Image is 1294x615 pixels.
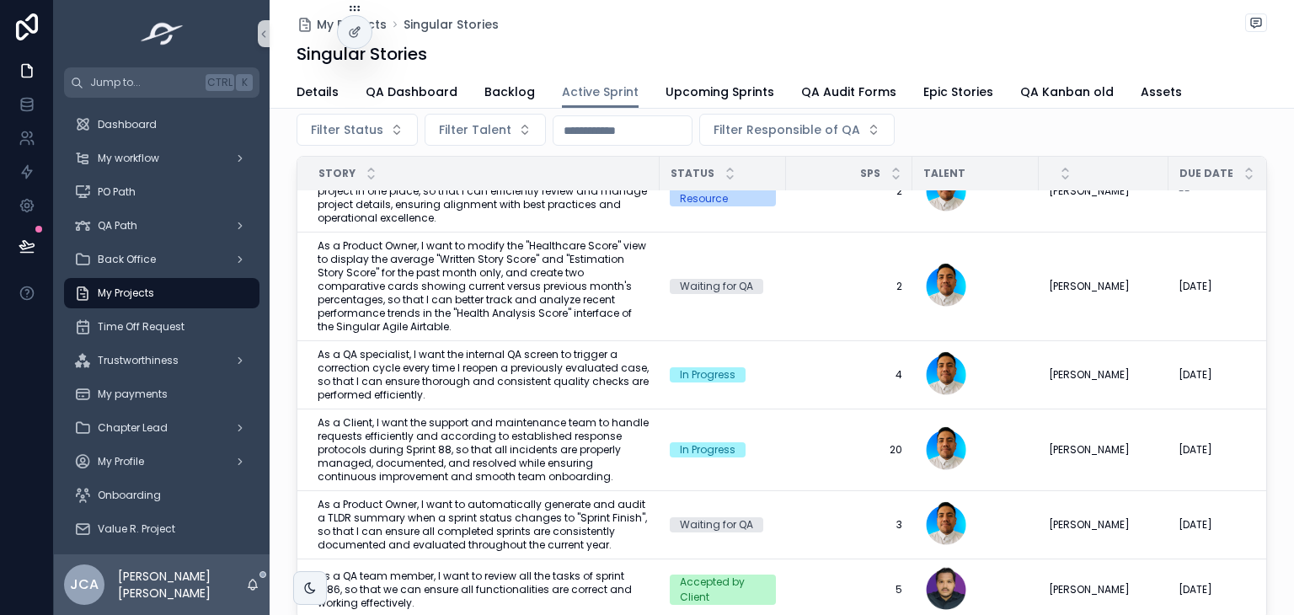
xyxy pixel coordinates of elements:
[318,498,650,552] a: As a Product Owner, I want to automatically generate and audit a TLDR summary when a sprint statu...
[1020,83,1114,100] span: QA Kanban old
[64,413,259,443] a: Chapter Lead
[1141,77,1182,110] a: Assets
[404,16,499,33] a: Singular Stories
[318,158,650,225] span: As a PO, I want to access a "Project Internal Interface" from the Projects section to view compre...
[1049,368,1130,382] span: [PERSON_NAME]
[680,575,766,605] div: Accepted by Client
[1179,443,1212,457] span: [DATE]
[1179,167,1233,180] span: Due Date
[317,16,387,33] span: My Projects
[136,20,189,47] img: App logo
[1049,280,1158,293] a: [PERSON_NAME]
[98,286,154,300] span: My Projects
[318,167,356,180] span: Story
[714,121,860,138] span: Filter Responsible of QA
[64,379,259,409] a: My payments
[796,518,902,532] span: 3
[90,76,199,89] span: Jump to...
[318,348,650,402] a: As a QA specialist, I want the internal QA screen to trigger a correction cycle every time I reop...
[64,514,259,544] a: Value R. Project
[425,114,546,146] button: Select Button
[680,442,735,457] div: In Progress
[439,121,511,138] span: Filter Talent
[562,83,639,100] span: Active Sprint
[796,443,902,457] a: 20
[64,447,259,477] a: My Profile
[670,575,776,605] a: Accepted by Client
[1049,518,1130,532] span: [PERSON_NAME]
[680,517,753,532] div: Waiting for QA
[670,442,776,457] a: In Progress
[297,42,427,66] h1: Singular Stories
[1179,443,1285,457] a: [DATE]
[796,184,902,198] span: 2
[318,416,650,484] span: As a Client, I want the support and maintenance team to handle requests efficiently and according...
[1020,77,1114,110] a: QA Kanban old
[98,185,136,199] span: PO Path
[98,421,168,435] span: Chapter Lead
[670,517,776,532] a: Waiting for QA
[699,114,895,146] button: Select Button
[1179,583,1212,596] span: [DATE]
[366,83,457,100] span: QA Dashboard
[1179,368,1285,382] a: [DATE]
[484,83,535,100] span: Backlog
[64,211,259,241] a: QA Path
[318,239,650,334] a: As a Product Owner, I want to modify the "Healthcare Score" view to display the average "Written ...
[1179,280,1285,293] a: [DATE]
[1049,443,1158,457] a: [PERSON_NAME]
[923,167,965,180] span: Talent
[64,67,259,98] button: Jump to...CtrlK
[54,98,270,554] div: scrollable content
[666,77,774,110] a: Upcoming Sprints
[680,367,735,382] div: In Progress
[98,489,161,502] span: Onboarding
[98,455,144,468] span: My Profile
[801,77,896,110] a: QA Audit Forms
[562,77,639,109] a: Active Sprint
[366,77,457,110] a: QA Dashboard
[1179,368,1212,382] span: [DATE]
[64,345,259,376] a: Trustworthiness
[923,77,993,110] a: Epic Stories
[1049,184,1158,198] a: [PERSON_NAME]
[64,312,259,342] a: Time Off Request
[118,568,246,602] p: [PERSON_NAME] [PERSON_NAME]
[1049,184,1130,198] span: [PERSON_NAME]
[860,167,880,180] span: SPs
[98,388,168,401] span: My payments
[796,368,902,382] span: 4
[671,167,714,180] span: Status
[1179,184,1285,198] a: --
[796,280,902,293] a: 2
[680,176,766,206] div: Suggested by Resource
[64,278,259,308] a: My Projects
[680,279,753,294] div: Waiting for QA
[1049,518,1158,532] a: [PERSON_NAME]
[670,279,776,294] a: Waiting for QA
[98,320,184,334] span: Time Off Request
[1049,583,1130,596] span: [PERSON_NAME]
[206,74,234,91] span: Ctrl
[1049,443,1130,457] span: [PERSON_NAME]
[484,77,535,110] a: Backlog
[311,121,383,138] span: Filter Status
[98,522,175,536] span: Value R. Project
[796,583,902,596] a: 5
[318,570,650,610] a: As a QA team member, I want to review all the tasks of sprint #86, so that we can ensure all func...
[1049,583,1158,596] a: [PERSON_NAME]
[64,480,259,511] a: Onboarding
[64,177,259,207] a: PO Path
[1049,280,1130,293] span: [PERSON_NAME]
[297,77,339,110] a: Details
[98,253,156,266] span: Back Office
[98,354,179,367] span: Trustworthiness
[64,244,259,275] a: Back Office
[1179,184,1190,198] span: --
